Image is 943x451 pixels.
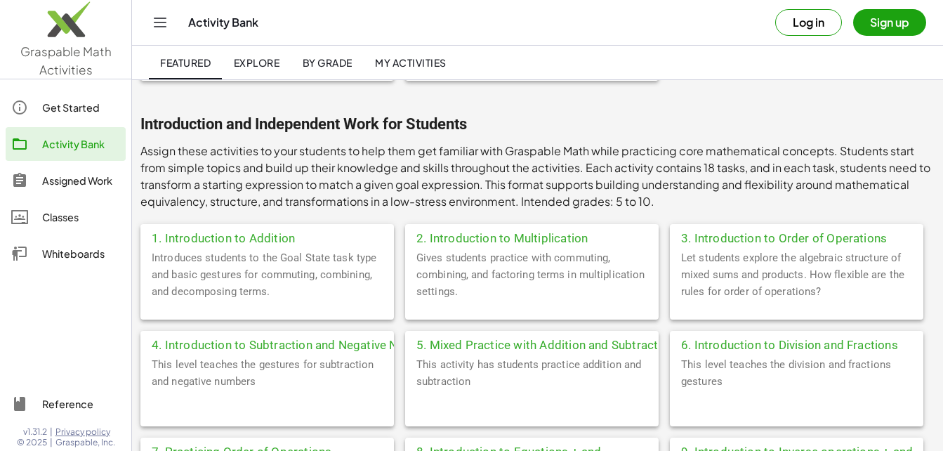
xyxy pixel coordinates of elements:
span: | [50,437,53,448]
div: Get Started [42,99,120,116]
span: Graspable Math Activities [20,44,112,77]
span: | [50,426,53,438]
p: Assign these activities to your students to help them get familiar with Graspable Math while prac... [140,143,935,210]
div: Whiteboards [42,245,120,262]
span: Featured [160,56,211,69]
a: Privacy policy [55,426,115,438]
a: Whiteboards [6,237,126,270]
span: Graspable, Inc. [55,437,115,448]
div: 6. Introduction to Division and Fractions [670,331,923,356]
div: This level teaches the division and fractions gestures [670,356,923,426]
a: Reference [6,387,126,421]
div: 2. Introduction to Multiplication [405,224,659,249]
div: 3. Introduction to Order of Operations [670,224,923,249]
a: Assigned Work [6,164,126,197]
button: Sign up [853,9,926,36]
span: © 2025 [17,437,47,448]
a: Get Started [6,91,126,124]
div: Introduces students to the Goal State task type and basic gestures for commuting, combining, and ... [140,249,394,320]
span: v1.31.2 [23,426,47,438]
a: Classes [6,200,126,234]
div: 5. Mixed Practice with Addition and Subtraction [405,331,659,356]
div: 1. Introduction to Addition [140,224,394,249]
div: Gives students practice with commuting, combining, and factoring terms in multiplication settings. [405,249,659,320]
a: Activity Bank [6,127,126,161]
button: Toggle navigation [149,11,171,34]
button: Log in [775,9,842,36]
div: Activity Bank [42,136,120,152]
div: Classes [42,209,120,225]
div: Reference [42,396,120,412]
div: This level teaches the gestures for subtraction and negative numbers [140,356,394,426]
div: Let students explore the algebraic structure of mixed sums and products. How flexible are the rul... [670,249,923,320]
div: Assigned Work [42,172,120,189]
div: This activity has students practice addition and subtraction [405,356,659,426]
h2: Introduction and Independent Work for Students [140,115,935,134]
span: My Activities [375,56,447,69]
span: Explore [233,56,279,69]
span: By Grade [302,56,352,69]
div: 4. Introduction to Subtraction and Negative Numbers [140,331,394,356]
